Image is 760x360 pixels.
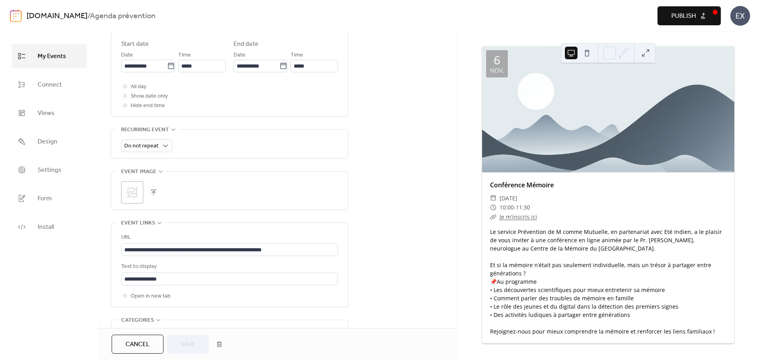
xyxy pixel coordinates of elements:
[178,51,191,60] span: Time
[131,92,168,101] span: Show date only
[482,228,734,335] div: Le service Prévention de M comme Mutuelle, en partenariat avec Eté Indien, a le plaisir de vous i...
[38,192,52,205] span: Form
[12,72,87,97] a: Connect
[87,9,90,24] b: /
[12,44,87,68] a: My Events
[291,51,303,60] span: Time
[38,136,57,148] span: Design
[12,215,87,239] a: Install
[657,6,721,25] button: Publish
[121,51,133,60] span: Date
[490,181,554,189] a: Conférence Mémoire
[10,9,22,22] img: logo
[494,54,500,66] div: 6
[671,11,696,21] span: Publish
[490,203,496,212] div: ​
[38,164,61,177] span: Settings
[121,181,143,204] div: ;
[112,335,163,354] button: Cancel
[500,203,514,212] span: 10:00
[730,6,750,26] div: EX
[90,9,156,24] b: Agenda prévention
[124,141,158,151] span: Do not repeat
[121,40,149,49] div: Start date
[121,316,154,325] span: Categories
[38,79,62,91] span: Connect
[12,129,87,154] a: Design
[121,167,156,177] span: Event image
[27,9,87,24] a: [DOMAIN_NAME]
[490,212,496,222] div: ​
[234,40,258,49] div: End date
[12,101,87,125] a: Views
[131,101,165,111] span: Hide end time
[121,262,336,271] div: Text to display
[131,292,171,301] span: Open in new tab
[121,233,336,242] div: URL
[12,158,87,182] a: Settings
[500,194,517,203] span: [DATE]
[500,213,537,221] a: Je m'inscris ici
[516,203,530,212] span: 11:30
[125,340,150,349] span: Cancel
[121,25,161,35] span: Date and time
[121,125,169,135] span: Recurring event
[12,186,87,211] a: Form
[490,194,496,203] div: ​
[38,221,54,234] span: Install
[121,219,155,228] span: Event links
[38,107,55,120] span: Views
[38,50,66,63] span: My Events
[234,51,245,60] span: Date
[131,82,146,92] span: All day
[514,203,516,212] span: -
[490,68,504,74] div: nov.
